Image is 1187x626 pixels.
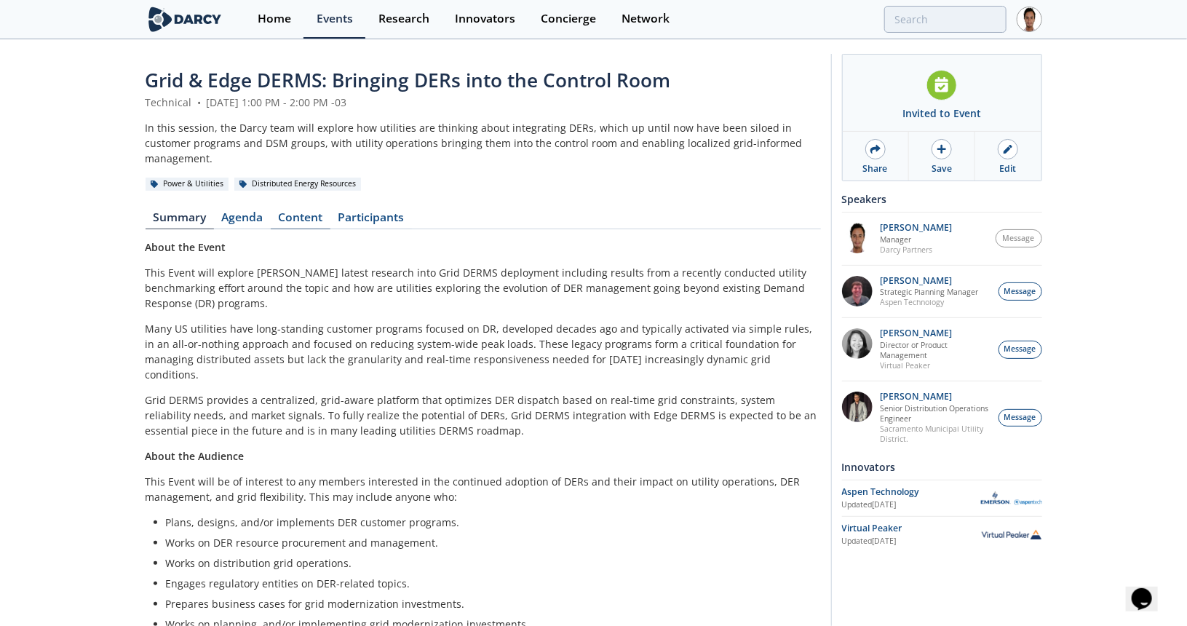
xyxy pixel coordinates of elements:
[842,328,873,359] img: 8160f632-77e6-40bd-9ce2-d8c8bb49c0dd
[842,454,1042,480] div: Innovators
[880,223,952,233] p: [PERSON_NAME]
[880,340,991,360] p: Director of Product Management
[317,13,353,25] div: Events
[880,234,952,245] p: Manager
[842,536,981,547] div: Updated [DATE]
[166,576,811,591] li: Engages regulatory entities on DER-related topics.
[842,522,981,535] div: Virtual Peaker
[880,245,952,255] p: Darcy Partners
[999,341,1042,359] button: Message
[996,229,1042,247] button: Message
[981,529,1042,539] img: Virtual Peaker
[166,515,811,530] li: Plans, designs, and/or implements DER customer programs.
[842,499,981,511] div: Updated [DATE]
[842,186,1042,212] div: Speakers
[146,474,821,504] p: This Event will be of interest to any members interested in the continued adoption of DERs and th...
[258,13,291,25] div: Home
[330,212,412,229] a: Participants
[880,403,991,424] p: Senior Distribution Operations Engineer
[195,95,204,109] span: •
[271,212,330,229] a: Content
[842,486,1042,511] a: Aspen Technology Updated[DATE] Aspen Technology
[863,162,888,175] div: Share
[166,535,811,550] li: Works on DER resource procurement and management.
[999,282,1042,301] button: Message
[146,95,821,110] div: Technical [DATE] 1:00 PM - 2:00 PM -03
[999,409,1042,427] button: Message
[880,392,991,402] p: [PERSON_NAME]
[234,178,362,191] div: Distributed Energy Resources
[146,321,821,382] p: Many US utilities have long-standing customer programs focused on DR, developed decades ago and t...
[842,276,873,306] img: accc9a8e-a9c1-4d58-ae37-132228efcf55
[1126,568,1172,611] iframe: chat widget
[1003,233,1035,245] span: Message
[842,486,981,499] div: Aspen Technology
[880,360,991,371] p: Virtual Peaker
[166,555,811,571] li: Works on distribution grid operations.
[146,240,226,254] strong: About the Event
[455,13,515,25] div: Innovators
[842,522,1042,547] a: Virtual Peaker Updated[DATE] Virtual Peaker
[880,276,978,286] p: [PERSON_NAME]
[842,223,873,253] img: vRBZwDRnSTOrB1qTpmXr
[981,491,1042,505] img: Aspen Technology
[884,6,1007,33] input: Advanced Search
[166,596,811,611] li: Prepares business cases for grid modernization investments.
[146,392,821,438] p: Grid DERMS provides a centralized, grid-aware platform that optimizes DER dispatch based on real-...
[932,162,952,175] div: Save
[880,287,978,297] p: Strategic Planning Manager
[880,424,991,444] p: Sacramento Municipal Utility District.
[880,297,978,307] p: Aspen Technology
[146,212,214,229] a: Summary
[146,178,229,191] div: Power & Utilities
[146,120,821,166] div: In this session, the Darcy team will explore how utilities are thinking about integrating DERs, w...
[1004,344,1036,355] span: Message
[146,265,821,311] p: This Event will explore [PERSON_NAME] latest research into Grid DERMS deployment including result...
[975,132,1041,181] a: Edit
[622,13,670,25] div: Network
[902,106,981,121] div: Invited to Event
[146,67,671,93] span: Grid & Edge DERMS: Bringing DERs into the Control Room
[1004,286,1036,298] span: Message
[880,328,991,338] p: [PERSON_NAME]
[1000,162,1017,175] div: Edit
[842,392,873,422] img: 7fca56e2-1683-469f-8840-285a17278393
[146,449,245,463] strong: About the Audience
[1017,7,1042,32] img: Profile
[214,212,271,229] a: Agenda
[1004,412,1036,424] span: Message
[541,13,596,25] div: Concierge
[378,13,429,25] div: Research
[146,7,225,32] img: logo-wide.svg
